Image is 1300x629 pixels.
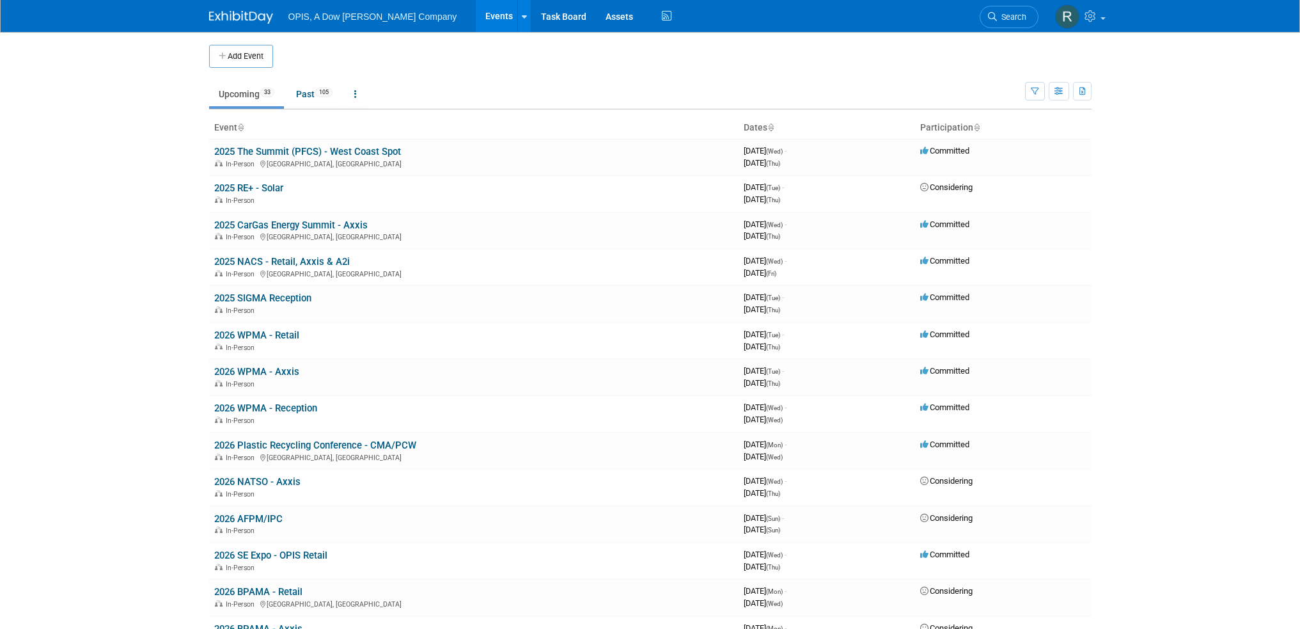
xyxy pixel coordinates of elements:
[766,184,780,191] span: (Tue)
[226,527,258,535] span: In-Person
[215,454,223,460] img: In-Person Event
[260,88,274,97] span: 33
[215,307,223,313] img: In-Person Event
[766,417,783,424] span: (Wed)
[782,366,784,376] span: -
[782,182,784,192] span: -
[214,146,401,157] a: 2025 The Summit (PFCS) - West Coast Spot
[766,404,783,411] span: (Wed)
[744,256,787,266] span: [DATE]
[785,256,787,266] span: -
[209,82,284,106] a: Upcoming33
[782,292,784,302] span: -
[226,160,258,168] span: In-Person
[782,513,784,523] span: -
[215,600,223,607] img: In-Person Event
[766,294,780,301] span: (Tue)
[785,440,787,449] span: -
[766,380,780,387] span: (Thu)
[744,525,780,534] span: [DATE]
[744,452,783,461] span: [DATE]
[920,586,973,596] span: Considering
[214,550,327,561] a: 2026 SE Expo - OPIS Retail
[766,564,780,571] span: (Thu)
[214,440,416,451] a: 2026 Plastic Recycling Conference - CMA/PCW
[766,344,780,351] span: (Thu)
[920,513,973,523] span: Considering
[226,196,258,205] span: In-Person
[744,550,787,559] span: [DATE]
[237,122,244,132] a: Sort by Event Name
[767,122,774,132] a: Sort by Start Date
[214,452,733,462] div: [GEOGRAPHIC_DATA], [GEOGRAPHIC_DATA]
[744,476,787,486] span: [DATE]
[215,233,223,239] img: In-Person Event
[766,233,780,240] span: (Thu)
[215,564,223,570] img: In-Person Event
[286,82,342,106] a: Past105
[766,515,780,522] span: (Sun)
[766,331,780,338] span: (Tue)
[766,270,776,277] span: (Fri)
[315,88,333,97] span: 105
[215,527,223,533] img: In-Person Event
[766,307,780,314] span: (Thu)
[766,148,783,155] span: (Wed)
[744,195,780,204] span: [DATE]
[744,415,783,424] span: [DATE]
[214,268,733,278] div: [GEOGRAPHIC_DATA], [GEOGRAPHIC_DATA]
[215,380,223,386] img: In-Person Event
[920,182,973,192] span: Considering
[744,598,783,608] span: [DATE]
[214,366,299,378] a: 2026 WPMA - Axxis
[744,231,780,241] span: [DATE]
[215,490,223,497] img: In-Person Event
[214,586,302,598] a: 2026 BPAMA - Retail
[744,440,787,449] span: [DATE]
[226,454,258,462] span: In-Person
[744,488,780,498] span: [DATE]
[766,552,783,559] span: (Wed)
[785,402,787,412] span: -
[782,330,784,339] span: -
[785,586,787,596] span: -
[744,219,787,229] span: [DATE]
[744,586,787,596] span: [DATE]
[214,256,350,267] a: 2025 NACS - Retail, Axxis & A2i
[744,402,787,412] span: [DATE]
[766,478,783,485] span: (Wed)
[766,258,783,265] span: (Wed)
[766,160,780,167] span: (Thu)
[226,564,258,572] span: In-Person
[739,117,915,139] th: Dates
[766,196,780,203] span: (Thu)
[920,476,973,486] span: Considering
[226,307,258,315] span: In-Person
[744,342,780,351] span: [DATE]
[215,417,223,423] img: In-Person Event
[920,219,969,229] span: Committed
[744,330,784,339] span: [DATE]
[226,270,258,278] span: In-Person
[226,600,258,609] span: In-Person
[766,442,783,449] span: (Mon)
[215,270,223,276] img: In-Person Event
[214,598,733,609] div: [GEOGRAPHIC_DATA], [GEOGRAPHIC_DATA]
[744,378,780,388] span: [DATE]
[920,402,969,412] span: Committed
[214,513,283,525] a: 2026 AFPM/IPC
[214,330,299,341] a: 2026 WPMA - Retail
[920,330,969,339] span: Committed
[288,12,457,22] span: OPIS, A Dow [PERSON_NAME] Company
[226,490,258,498] span: In-Person
[744,146,787,155] span: [DATE]
[209,11,273,24] img: ExhibitDay
[766,527,780,534] span: (Sun)
[209,45,273,68] button: Add Event
[915,117,1092,139] th: Participation
[744,366,784,376] span: [DATE]
[766,490,780,497] span: (Thu)
[785,146,787,155] span: -
[214,292,311,304] a: 2025 SIGMA Reception
[744,268,776,278] span: [DATE]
